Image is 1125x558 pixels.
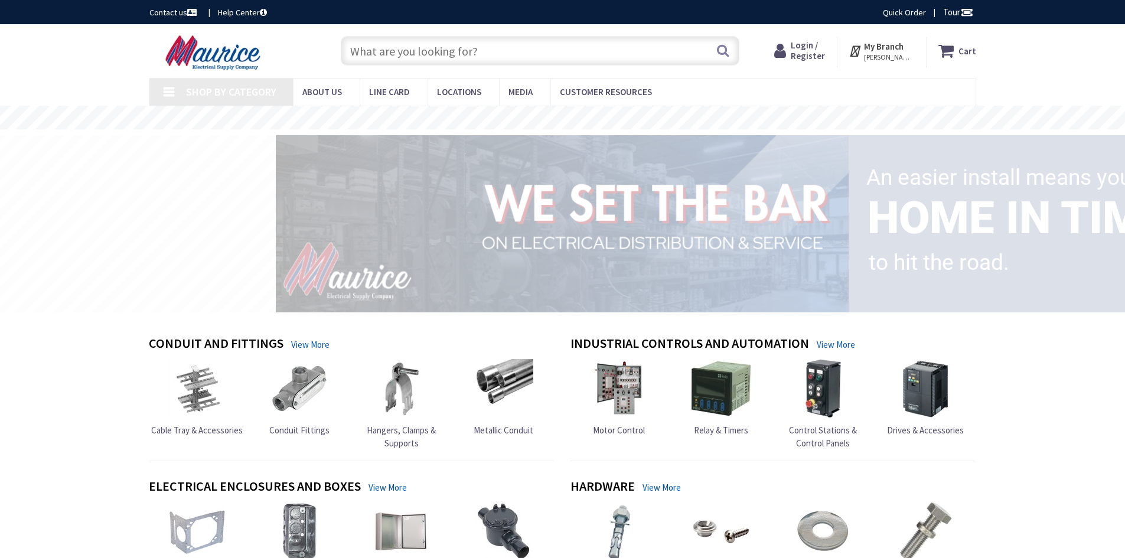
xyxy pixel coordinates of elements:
span: Login / Register [791,40,825,61]
rs-layer: Free Same Day Pickup at 15 Locations [455,112,671,125]
span: Media [508,86,533,97]
img: Control Stations & Control Panels [794,359,853,418]
rs-layer: to hit the road. [869,242,1009,283]
span: About us [302,86,342,97]
strong: My Branch [864,41,904,52]
img: Metallic Conduit [474,359,533,418]
a: Quick Order [883,6,926,18]
span: [PERSON_NAME], [GEOGRAPHIC_DATA] [864,53,914,62]
a: Login / Register [774,40,825,61]
h4: Electrical Enclosures and Boxes [149,479,361,496]
a: View More [291,338,330,351]
span: Cable Tray & Accessories [151,425,243,436]
h4: Hardware [570,479,635,496]
a: Metallic Conduit Metallic Conduit [474,359,533,436]
span: Motor Control [593,425,645,436]
span: Customer Resources [560,86,652,97]
img: Cable Tray & Accessories [168,359,227,418]
img: Relay & Timers [692,359,751,418]
span: Drives & Accessories [887,425,964,436]
a: Cart [938,40,976,61]
span: Shop By Category [186,85,276,99]
a: Relay & Timers Relay & Timers [692,359,751,436]
img: 1_1.png [262,132,853,315]
a: Conduit Fittings Conduit Fittings [269,359,330,436]
span: Line Card [369,86,410,97]
a: Motor Control Motor Control [589,359,648,436]
span: Conduit Fittings [269,425,330,436]
a: Contact us [149,6,199,18]
a: Hangers, Clamps & Supports Hangers, Clamps & Supports [353,359,450,449]
div: My Branch [PERSON_NAME], [GEOGRAPHIC_DATA] [849,40,914,61]
strong: Cart [958,40,976,61]
a: View More [369,481,407,494]
span: Hangers, Clamps & Supports [367,425,436,448]
a: Help Center [218,6,267,18]
img: Drives & Accessories [896,359,955,418]
span: Control Stations & Control Panels [789,425,857,448]
a: Control Stations & Control Panels Control Stations & Control Panels [775,359,872,449]
span: Metallic Conduit [474,425,533,436]
span: Relay & Timers [694,425,748,436]
input: What are you looking for? [341,36,739,66]
a: Drives & Accessories Drives & Accessories [887,359,964,436]
img: Maurice Electrical Supply Company [149,34,280,71]
img: Conduit Fittings [270,359,329,418]
img: Hangers, Clamps & Supports [372,359,431,418]
a: Cable Tray & Accessories Cable Tray & Accessories [151,359,243,436]
span: Locations [437,86,481,97]
h4: Industrial Controls and Automation [570,336,809,353]
a: View More [817,338,855,351]
img: Motor Control [589,359,648,418]
span: Tour [943,6,973,18]
a: View More [643,481,681,494]
h4: Conduit and Fittings [149,336,283,353]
